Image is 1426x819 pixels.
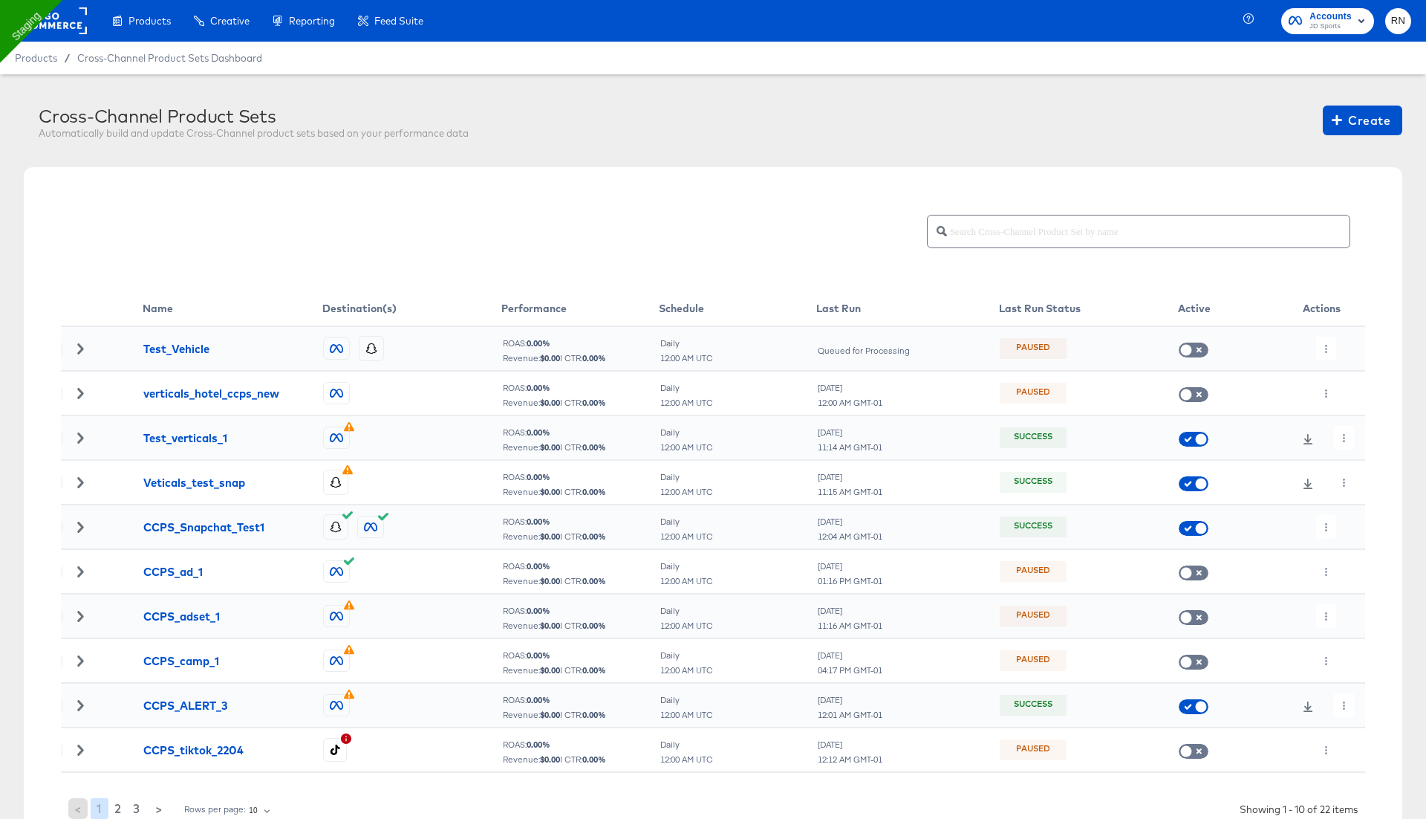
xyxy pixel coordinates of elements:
[817,695,883,705] div: [DATE]
[527,694,550,705] b: 0.00 %
[502,517,658,527] div: ROAS:
[582,664,606,676] b: 0.00 %
[527,337,550,349] b: 0.00 %
[128,15,171,27] span: Products
[1014,699,1052,712] div: Success
[527,560,550,572] b: 0.00 %
[660,353,714,363] div: 12:00 AM UTC
[527,516,550,527] b: 0.00 %
[660,665,714,676] div: 12:00 AM UTC
[502,695,658,705] div: ROAS:
[502,754,658,765] div: Revenue: | CTR:
[816,291,999,326] th: Last Run
[143,609,220,624] div: CCPS_adset_1
[143,475,245,491] div: Veticals_test_snap
[817,561,883,572] div: [DATE]
[540,709,560,720] b: $ 0.00
[582,531,606,542] b: 0.00 %
[659,291,816,326] th: Schedule
[62,388,99,398] div: Toggle Row Expanded
[660,338,714,349] div: Daily
[1016,386,1050,400] div: Paused
[91,798,108,819] button: 1
[817,739,883,750] div: [DATE]
[502,561,658,572] div: ROAS:
[1014,431,1052,444] div: Success
[817,710,883,720] div: 12:01 AM GMT-01
[582,486,606,497] b: 0.00 %
[1240,803,1358,817] div: Showing 1 - 10 of 22 items
[374,15,423,27] span: Feed Suite
[817,517,883,527] div: [DATE]
[108,798,127,819] button: 2
[502,739,658,750] div: ROAS:
[1323,106,1402,135] button: Create
[817,398,883,408] div: 12:00 AM GMT-01
[817,621,883,631] div: 11:16 AM GMT-01
[62,433,99,443] div: Toggle Row Expanded
[947,210,1350,242] input: Search Cross-Channel Product Set by name
[1178,291,1278,326] th: Active
[502,427,658,438] div: ROAS:
[502,398,658,408] div: Revenue: | CTR:
[1014,476,1052,489] div: Success
[1016,565,1050,578] div: Paused
[502,338,658,349] div: ROAS:
[660,695,714,705] div: Daily
[540,575,560,586] b: $ 0.00
[502,621,658,631] div: Revenue: | CTR:
[1016,609,1050,623] div: Paused
[39,106,469,126] div: Cross-Channel Product Sets
[114,798,121,819] span: 2
[143,564,203,580] div: CCPS_ad_1
[210,15,250,27] span: Creative
[1016,342,1050,355] div: Paused
[582,754,606,765] b: 0.00 %
[660,517,714,527] div: Daily
[817,754,883,765] div: 12:12 AM GMT-01
[62,655,99,666] div: Toggle Row Expanded
[77,52,262,64] a: Cross-Channel Product Sets Dashboard
[143,698,228,713] div: CCPS_ALERT_3
[817,665,883,676] div: 04:17 PM GMT-01
[1309,9,1352,25] span: Accounts
[660,754,714,765] div: 12:00 AM UTC
[502,472,658,482] div: ROAS:
[502,442,658,453] div: Revenue: | CTR:
[582,709,606,720] b: 0.00 %
[540,531,560,542] b: $ 0.00
[149,798,169,819] button: >
[57,52,77,64] span: /
[1016,654,1050,667] div: Paused
[660,606,714,616] div: Daily
[817,576,883,586] div: 01:16 PM GMT-01
[660,576,714,586] div: 12:00 AM UTC
[660,710,714,720] div: 12:00 AM UTC
[39,126,469,140] div: Automatically build and update Cross-Channel product sets based on your performance data
[527,650,550,661] b: 0.00 %
[183,804,246,815] div: Rows per page:
[527,382,550,393] b: 0.00 %
[143,430,227,446] div: Test_verticals_1
[322,291,501,326] th: Destination(s)
[1335,110,1390,131] span: Create
[660,487,714,497] div: 12:00 AM UTC
[817,472,883,482] div: [DATE]
[540,620,560,631] b: $ 0.00
[660,442,714,453] div: 12:00 AM UTC
[62,522,99,532] div: Toggle Row Expanded
[1385,8,1411,34] button: RN
[143,742,244,758] div: CCPS_tiktok_2204
[582,575,606,586] b: 0.00 %
[1281,8,1374,34] button: AccountsJD Sports
[817,487,883,497] div: 11:15 AM GMT-01
[62,700,99,710] div: Toggle Row Expanded
[143,291,322,326] th: Name
[143,341,209,357] div: Test_Vehicle
[817,346,911,356] div: Queued for Processing
[817,650,883,661] div: [DATE]
[62,611,99,621] div: Toggle Row Expanded
[527,739,550,750] b: 0.00 %
[660,650,714,661] div: Daily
